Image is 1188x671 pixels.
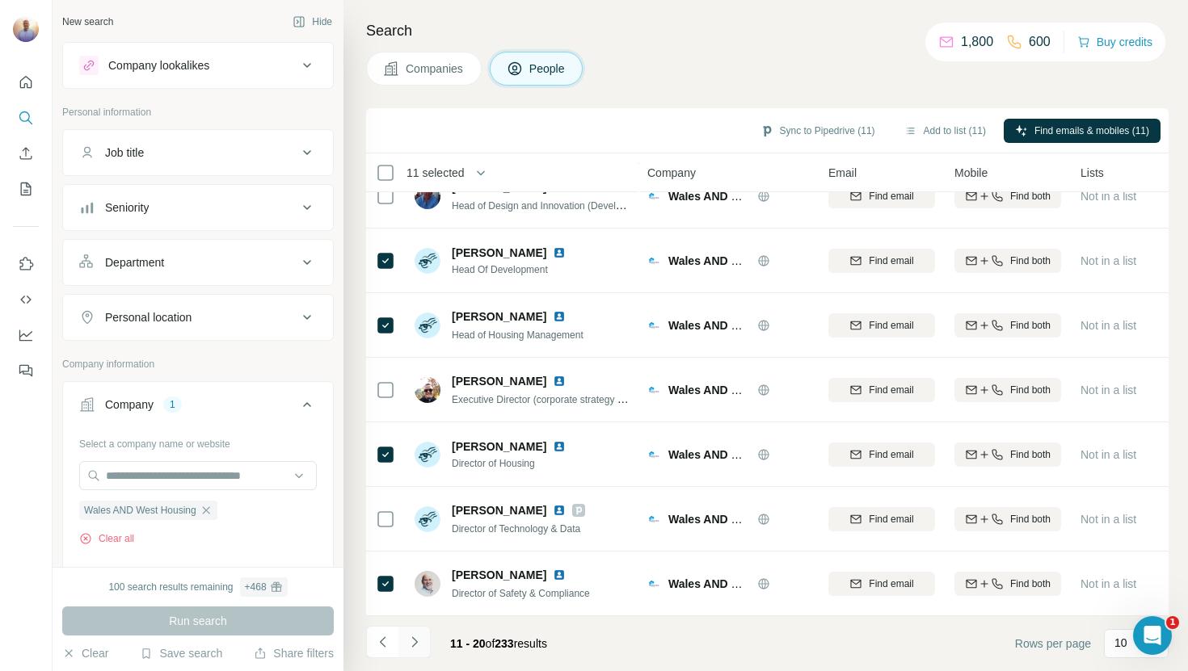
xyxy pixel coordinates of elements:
span: Find both [1010,383,1051,397]
button: Clear [62,645,108,661]
p: 10 [1114,635,1127,651]
button: Dashboard [13,321,39,350]
button: Enrich CSV [13,139,39,168]
span: Email [828,165,857,181]
button: Job title [63,133,333,172]
button: Find email [828,184,935,208]
span: Head of Design and Innovation (Development) [452,199,651,212]
img: Logo of Wales AND West Housing [647,384,660,396]
img: Logo of Wales AND West Housing [647,190,660,203]
img: Avatar [415,183,440,209]
p: 1,800 [961,32,993,52]
span: Find email [869,318,913,333]
span: Not in a list [1081,254,1136,267]
button: Clear all [79,531,134,546]
span: Find email [869,447,913,462]
span: Lists [1081,165,1104,181]
div: Department [105,254,164,270]
span: 11 selected [407,165,465,181]
div: Personal location [105,309,192,325]
button: Save search [140,645,222,661]
span: Find email [869,512,913,526]
span: Wales AND West Housing [668,448,807,461]
button: Find both [954,249,1061,273]
span: Director of Safety & Compliance [452,588,590,599]
span: Companies [406,61,465,77]
button: Navigate to previous page [366,626,398,658]
img: Avatar [415,571,440,597]
button: Navigate to next page [398,626,431,658]
div: 100 search results remaining [108,577,287,597]
span: Not in a list [1081,577,1136,590]
span: Mobile [954,165,988,181]
div: 1 [163,397,182,412]
button: Department [63,243,333,282]
div: New search [62,15,113,29]
button: Hide [281,10,343,34]
h4: Search [366,19,1169,42]
button: Find both [954,442,1061,467]
button: My lists [13,174,39,203]
img: Avatar [415,506,440,532]
button: Share filters [254,645,334,661]
button: Find email [828,572,935,596]
img: Logo of Wales AND West Housing [647,513,660,526]
button: Buy credits [1077,31,1152,53]
img: LinkedIn logo [553,504,566,517]
img: LinkedIn logo [553,246,566,259]
span: Find both [1010,577,1051,591]
span: Not in a list [1081,190,1136,203]
div: Seniority [105,199,149,216]
img: Avatar [415,377,440,403]
img: Logo of Wales AND West Housing [647,254,660,267]
div: + 468 [245,580,267,594]
span: Find both [1010,318,1051,333]
span: Not in a list [1081,319,1136,332]
img: Logo of Wales AND West Housing [647,319,660,332]
span: Director of Housing [452,456,585,471]
button: Add to list (11) [893,119,997,143]
span: Find both [1010,254,1051,268]
span: 1 [1166,616,1179,629]
button: Find emails & mobiles (11) [1004,119,1161,143]
iframe: Intercom live chat [1133,616,1172,655]
span: People [529,61,567,77]
div: Select a company name or website [79,430,317,451]
span: of [486,637,495,650]
button: Find both [954,378,1061,402]
button: Find email [828,442,935,467]
span: Wales AND West Housing [668,384,807,396]
button: Feedback [13,356,39,385]
div: Company [105,396,154,413]
img: Avatar [13,16,39,42]
button: Sync to Pipedrive (11) [749,119,887,143]
img: Avatar [415,248,440,274]
button: Find both [954,184,1061,208]
span: Find email [869,189,913,203]
button: Search [13,103,39,132]
span: Wales AND West Housing [668,254,807,267]
span: Find emails & mobiles (11) [1034,124,1149,138]
span: [PERSON_NAME] [452,308,546,325]
span: Not in a list [1081,448,1136,461]
button: Seniority [63,188,333,227]
button: Find email [828,313,935,338]
img: LinkedIn logo [553,568,566,581]
img: Logo of Wales AND West Housing [647,577,660,590]
div: Company lookalikes [108,57,209,73]
img: Avatar [415,442,440,468]
span: Find both [1010,512,1051,526]
span: 11 - 20 [450,637,486,650]
button: Company lookalikes [63,46,333,85]
button: Find both [954,572,1061,596]
span: 233 [495,637,513,650]
span: [PERSON_NAME] [452,373,546,389]
span: [PERSON_NAME] [452,245,546,261]
img: LinkedIn logo [553,310,566,323]
span: Find both [1010,447,1051,462]
button: Find both [954,507,1061,531]
span: Find both [1010,189,1051,203]
span: Wales AND West Housing [668,319,807,332]
span: Director of Technology & Data [452,523,580,535]
button: Quick start [13,68,39,97]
